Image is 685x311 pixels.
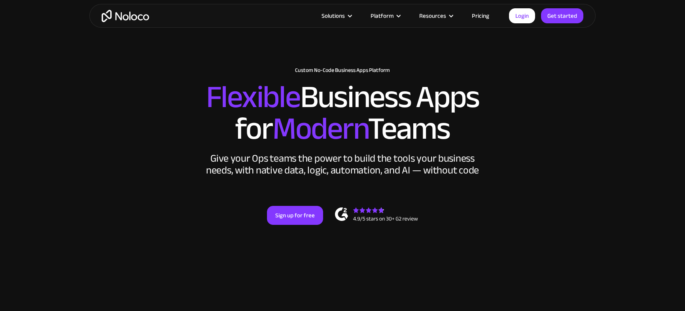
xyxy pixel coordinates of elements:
[509,8,535,23] a: Login
[312,11,361,21] div: Solutions
[361,11,409,21] div: Platform
[102,10,149,22] a: home
[409,11,462,21] div: Resources
[206,68,300,126] span: Flexible
[419,11,446,21] div: Resources
[371,11,394,21] div: Platform
[272,99,368,158] span: Modern
[204,153,481,176] div: Give your Ops teams the power to build the tools your business needs, with native data, logic, au...
[541,8,583,23] a: Get started
[462,11,499,21] a: Pricing
[97,67,588,74] h1: Custom No-Code Business Apps Platform
[322,11,345,21] div: Solutions
[97,81,588,145] h2: Business Apps for Teams
[267,206,323,225] a: Sign up for free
